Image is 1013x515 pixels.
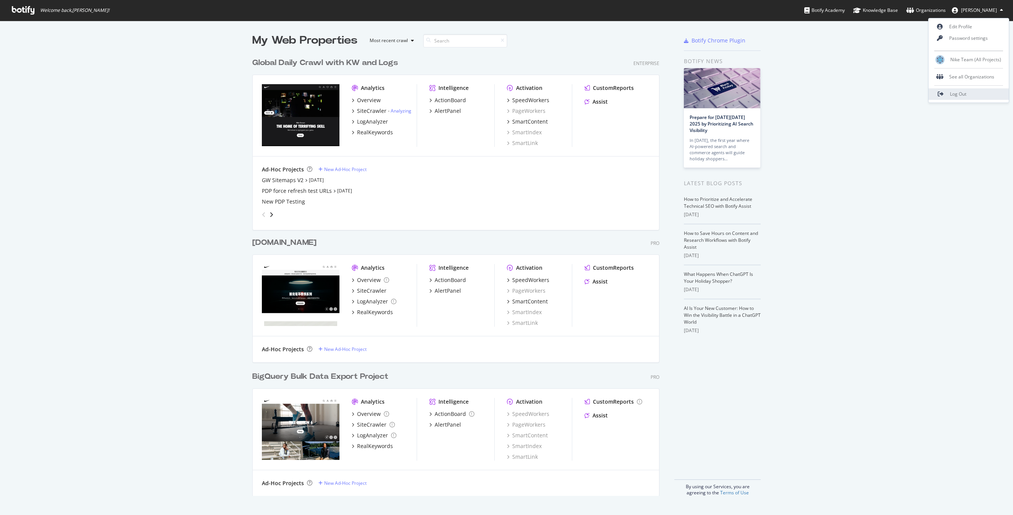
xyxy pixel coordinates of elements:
div: New PDP Testing [262,198,305,205]
img: Nike Team (All Projects) [935,55,945,64]
a: Analyzing [391,108,411,114]
a: SmartContent [507,298,548,305]
div: Overview [357,276,381,284]
div: ActionBoard [435,276,466,284]
a: AlertPanel [429,287,461,295]
a: PageWorkers [507,287,545,295]
a: SmartContent [507,118,548,125]
div: Analytics [361,398,385,406]
a: SiteCrawler [352,421,395,429]
div: CustomReports [593,84,634,92]
div: SmartContent [512,298,548,305]
a: New Ad-Hoc Project [318,346,367,352]
a: BigQuery Bulk Data Export Project [252,371,391,382]
span: Juan Batres [961,7,997,13]
a: Botify Chrome Plugin [684,37,745,44]
button: [PERSON_NAME] [946,4,1009,16]
a: CustomReports [584,264,634,272]
div: New Ad-Hoc Project [324,480,367,486]
div: RealKeywords [357,442,393,450]
div: RealKeywords [357,308,393,316]
div: New Ad-Hoc Project [324,166,367,173]
img: nike.com.cn [262,264,339,326]
a: RealKeywords [352,442,393,450]
a: Global Daily Crawl with KW and Logs [252,57,401,68]
div: Botify Academy [804,7,845,14]
div: - [388,108,411,114]
a: SmartLink [507,453,538,461]
div: Ad-Hoc Projects [262,166,304,173]
div: My Web Properties [252,33,357,48]
a: CustomReports [584,398,642,406]
div: [DOMAIN_NAME] [252,237,317,248]
div: [DATE] [684,252,761,259]
a: What Happens When ChatGPT Is Your Holiday Shopper? [684,271,753,284]
a: New Ad-Hoc Project [318,166,367,173]
a: LogAnalyzer [352,118,388,125]
div: CustomReports [593,398,634,406]
div: angle-right [269,211,274,218]
a: AlertPanel [429,421,461,429]
div: Knowledge Base [853,7,898,14]
div: Intelligence [438,398,469,406]
a: Prepare for [DATE][DATE] 2025 by Prioritizing AI Search Visibility [690,114,753,134]
div: SiteCrawler [357,287,386,295]
div: Enterprise [633,60,659,67]
div: Latest Blog Posts [684,179,761,187]
div: New Ad-Hoc Project [324,346,367,352]
a: Assist [584,98,608,106]
a: ActionBoard [429,410,474,418]
a: SmartIndex [507,129,542,136]
a: AI Is Your New Customer: How to Win the Visibility Battle in a ChatGPT World [684,305,761,325]
span: Log Out [950,91,966,97]
div: SiteCrawler [357,421,386,429]
div: SpeedWorkers [512,276,549,284]
div: Assist [593,412,608,419]
div: Botify news [684,57,761,65]
a: SiteCrawler [352,287,386,295]
div: Activation [516,264,542,272]
div: Overview [357,96,381,104]
div: CustomReports [593,264,634,272]
div: Assist [593,278,608,285]
div: grid [252,48,666,496]
a: PageWorkers [507,107,545,115]
a: SmartLink [507,139,538,147]
div: SpeedWorkers [512,96,549,104]
span: Welcome back, [PERSON_NAME] ! [40,7,109,13]
a: Terms of Use [720,489,749,496]
a: Assist [584,412,608,419]
div: BigQuery Bulk Data Export Project [252,371,388,382]
a: How to Save Hours on Content and Research Workflows with Botify Assist [684,230,758,250]
div: PDP force refresh test URLs [262,187,332,195]
a: Overview [352,96,381,104]
a: RealKeywords [352,308,393,316]
div: Ad-Hoc Projects [262,479,304,487]
a: [DATE] [337,187,352,194]
a: RealKeywords [352,129,393,136]
a: SpeedWorkers [507,276,549,284]
div: Activation [516,84,542,92]
img: Prepare for Black Friday 2025 by Prioritizing AI Search Visibility [684,68,760,108]
div: AlertPanel [435,421,461,429]
div: angle-left [259,209,269,221]
div: SmartIndex [507,442,542,450]
a: [DOMAIN_NAME] [252,237,320,248]
div: LogAnalyzer [357,298,388,305]
div: [DATE] [684,286,761,293]
div: Pro [651,240,659,246]
div: Intelligence [438,84,469,92]
a: LogAnalyzer [352,298,396,305]
a: New Ad-Hoc Project [318,480,367,486]
a: CustomReports [584,84,634,92]
div: Most recent crawl [370,38,408,43]
div: GW Sitemaps V2 [262,176,304,184]
div: Pro [651,374,659,380]
a: Password settings [929,33,1009,44]
a: SmartIndex [507,308,542,316]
